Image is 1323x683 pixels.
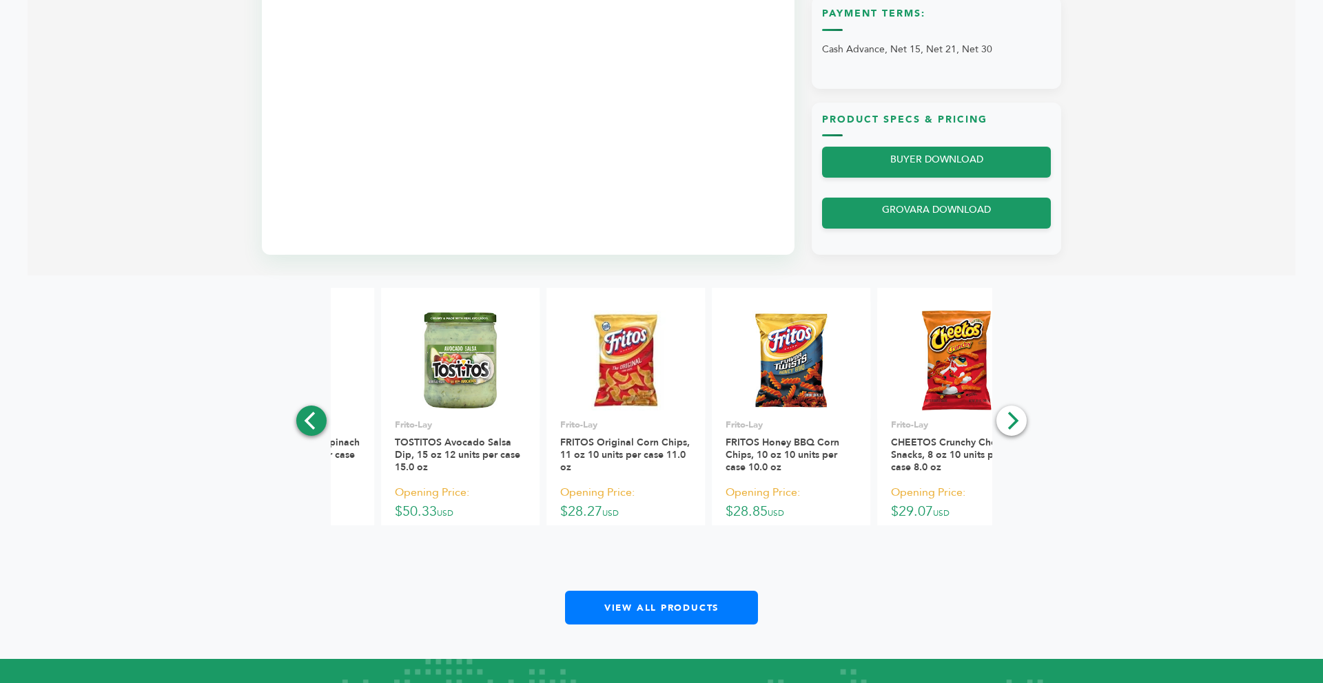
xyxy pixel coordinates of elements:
a: FRITOS Original Corn Chips, 11 oz 10 units per case 11.0 oz [560,436,690,474]
span: USD [768,507,784,518]
p: $28.85 [726,482,857,523]
a: View All Products [565,591,758,624]
span: Opening Price: [560,483,635,502]
button: Next [996,406,1027,436]
span: USD [437,507,453,518]
span: USD [602,507,619,518]
p: $42.12 [229,482,360,523]
img: CHEETOS Crunchy Cheese Snacks, 8 oz 10 units per case 8.0 oz [907,311,1007,410]
a: BUYER DOWNLOAD [822,147,1051,178]
p: Frito-Lay [891,419,1022,431]
p: Frito-Lay [229,419,360,431]
span: USD [933,507,950,518]
span: Opening Price: [395,483,469,502]
h3: Payment Terms: [822,7,1051,31]
img: FRITOS Original Corn Chips, 11 oz 10 units per case 11.0 oz [576,311,676,410]
img: TOSTITOS Avocado Salsa Dip, 15 oz 12 units per case 15.0 oz [411,311,511,410]
img: TOSTITOS® Creamy Spinach Dip, 15 oz 12 units per case 15.0 oz [245,311,345,410]
a: TOSTITOS Avocado Salsa Dip, 15 oz 12 units per case 15.0 oz [395,436,520,474]
img: FRITOS Honey BBQ Corn Chips, 10 oz 10 units per case 10.0 oz [741,311,841,410]
a: FRITOS Honey BBQ Corn Chips, 10 oz 10 units per case 10.0 oz [726,436,839,474]
span: Opening Price: [726,483,800,502]
p: Frito-Lay [560,419,691,431]
a: TOSTITOS® Creamy Spinach Dip, 15 oz 12 units per case 15.0 oz [229,436,360,474]
a: GROVARA DOWNLOAD [822,198,1051,229]
p: Frito-Lay [395,419,526,431]
p: $28.27 [560,482,691,523]
p: $29.07 [891,482,1022,523]
p: $50.33 [395,482,526,523]
p: Cash Advance, Net 15, Net 21, Net 30 [822,38,1051,61]
p: Frito-Lay [726,419,857,431]
button: Previous [296,406,327,436]
span: Opening Price: [891,483,965,502]
a: CHEETOS Crunchy Cheese Snacks, 8 oz 10 units per case 8.0 oz [891,436,1012,474]
h3: Product Specs & Pricing [822,113,1051,137]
